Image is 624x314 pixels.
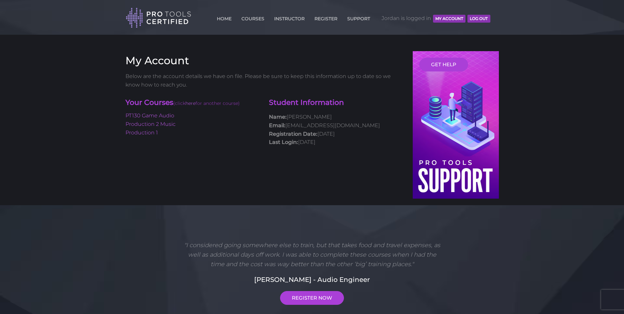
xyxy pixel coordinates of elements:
a: INSTRUCTOR [273,12,306,23]
a: PT130 Game Audio [125,112,174,119]
h4: Your Courses [125,98,259,108]
strong: Last Login: [269,139,298,145]
h3: My Account [125,54,403,67]
a: REGISTER [313,12,339,23]
p: Below are the account details we have on file. Please be sure to keep this information up to date... [125,72,403,89]
strong: Registration Date: [269,131,317,137]
h5: [PERSON_NAME] - Audio Engineer [125,275,499,285]
a: REGISTER NOW [280,291,344,305]
strong: Email: [269,122,285,128]
a: COURSES [240,12,266,23]
p: [PERSON_NAME] [EMAIL_ADDRESS][DOMAIN_NAME] [DATE] [DATE] [269,113,403,146]
h4: Student Information [269,98,403,108]
a: Production 1 [125,129,158,136]
a: HOME [215,12,233,23]
a: here [185,100,196,106]
button: MY ACCOUNT [433,15,465,23]
span: Jordan is logged in [382,9,490,28]
span: (click for another course) [173,100,240,106]
a: GET HELP [419,58,468,71]
button: Log Out [467,15,490,23]
img: Pro Tools Certified Logo [126,7,191,29]
p: "I considered going somewhere else to train, but that takes food and travel expenses, as well as ... [181,241,443,269]
strong: Name: [269,114,287,120]
a: SUPPORT [346,12,372,23]
a: Production 2 Music [125,121,176,127]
